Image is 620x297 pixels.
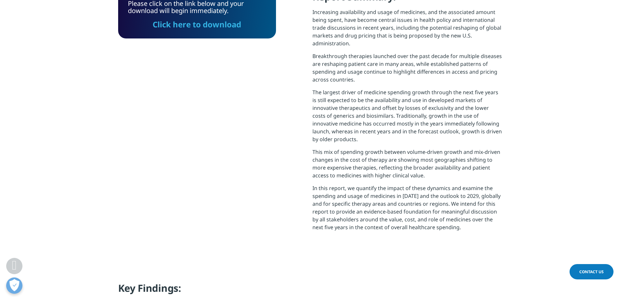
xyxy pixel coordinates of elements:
[6,277,22,294] button: Open Preferences
[312,184,502,236] p: In this report, we quantify the impact of these dynamics and examine the spending and usage of me...
[312,148,502,184] p: This mix of spending growth between volume-driven growth and mix-driven changes in the cost of th...
[312,52,502,88] p: Breakthrough therapies launched over the past decade for multiple diseases are reshaping patient ...
[579,269,604,275] span: Contact Us
[312,8,502,52] p: Increasing availability and usage of medicines, and the associated amount being spent, have becom...
[312,88,502,148] p: The largest driver of medicine spending growth through the next five years is still expected to b...
[570,264,613,279] a: Contact Us
[153,19,241,30] a: Click here to download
